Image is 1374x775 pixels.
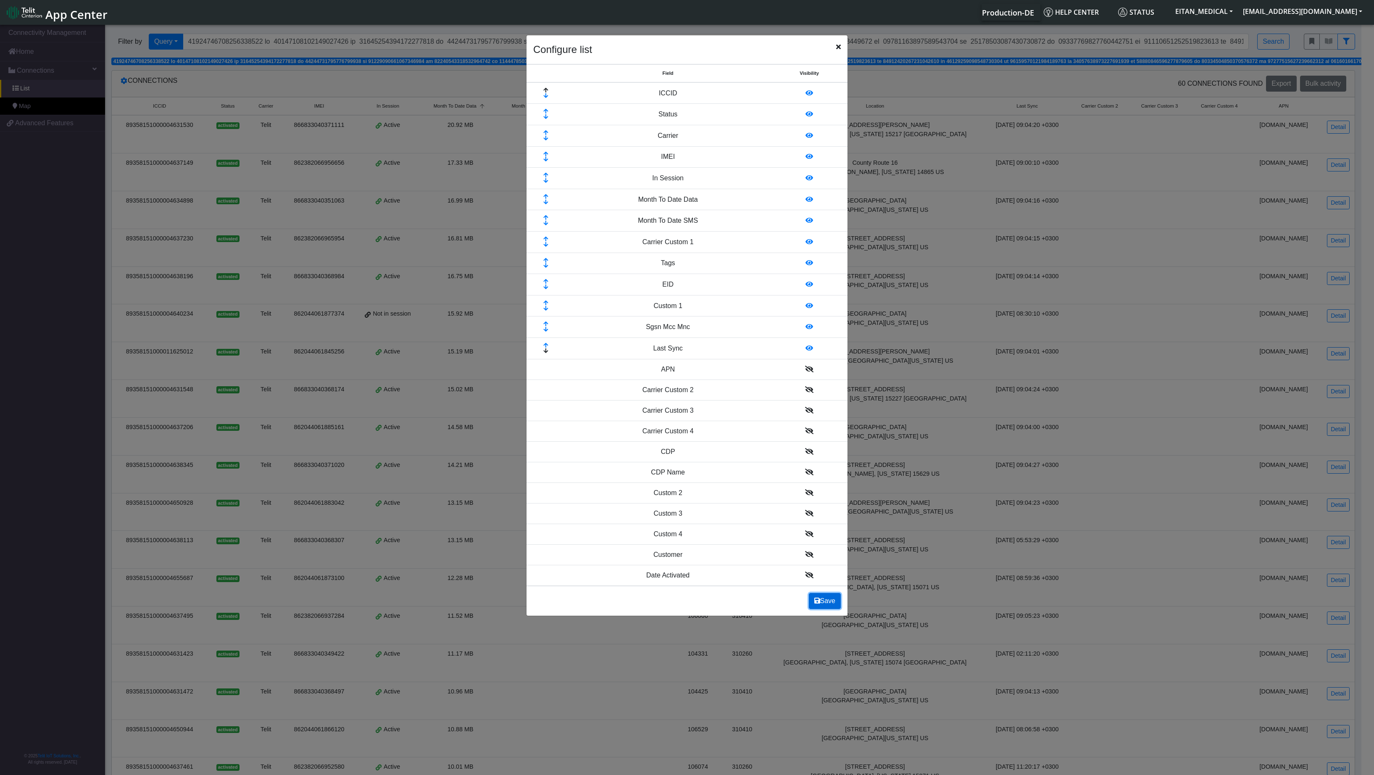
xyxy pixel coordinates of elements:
td: EID [565,274,771,295]
button: Save [809,593,841,609]
th: Visibility [771,65,848,82]
td: Custom 2 [565,482,771,503]
img: status.svg [1118,8,1127,17]
img: logo-telit-cinterion-gw-new.png [7,6,42,19]
td: CDP [565,441,771,462]
td: Date Added [565,585,771,606]
td: Custom 1 [565,295,771,316]
td: Status [565,104,771,125]
img: knowledge.svg [1044,8,1053,17]
td: Carrier [565,125,771,146]
td: Carrier Custom 4 [565,421,771,441]
button: [EMAIL_ADDRESS][DOMAIN_NAME] [1238,4,1367,19]
td: Customer [565,544,771,565]
span: Production-DE [982,8,1034,18]
h4: Configure list [533,42,592,57]
td: Month To Date SMS [565,210,771,232]
td: Carrier Custom 3 [565,400,771,421]
button: EITAN_MEDICAL [1170,4,1238,19]
a: Your current platform instance [982,4,1034,21]
td: Custom 4 [565,524,771,544]
td: Custom 3 [565,503,771,524]
td: Month To Date Data [565,189,771,210]
td: APN [565,359,771,380]
td: IMEI [565,146,771,168]
span: App Center [45,7,108,22]
td: ICCID [565,82,771,104]
td: Date Activated [565,565,771,585]
td: CDP Name [565,462,771,482]
span: Help center [1044,8,1099,17]
td: Carrier Custom 1 [565,231,771,253]
th: Field [565,65,771,82]
td: Sgsn Mcc Mnc [565,316,771,338]
td: Last Sync [565,337,771,359]
td: Tags [565,253,771,274]
td: In Session [565,168,771,189]
span: Close [836,42,841,52]
td: Carrier Custom 2 [565,380,771,400]
span: Status [1118,8,1154,17]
